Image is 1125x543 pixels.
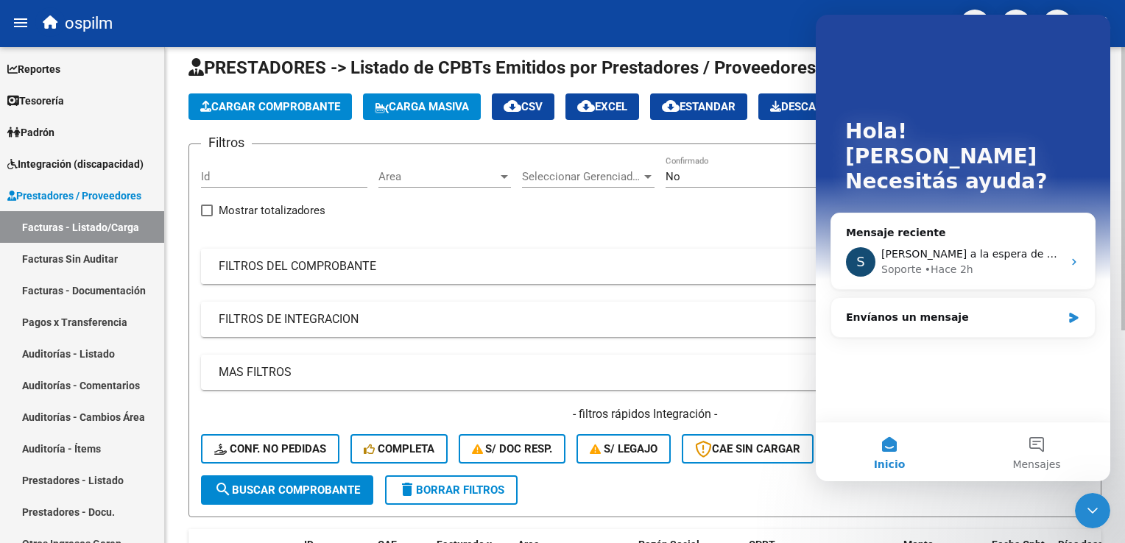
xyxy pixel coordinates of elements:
span: Carga Masiva [375,100,469,113]
div: Soporte [66,247,106,263]
span: S/ Doc Resp. [472,442,553,455]
span: Area [378,170,498,183]
mat-panel-title: MAS FILTROS [219,364,1054,380]
span: Buscar Comprobante [214,483,360,497]
mat-icon: cloud_download [662,97,680,115]
span: CSV [504,100,543,113]
h3: Filtros [201,132,252,153]
span: Prestadores / Proveedores [7,188,141,204]
div: • Hace 2h [109,247,158,263]
mat-expansion-panel-header: FILTROS DE INTEGRACION [201,302,1089,337]
button: Buscar Comprobante [201,475,373,505]
button: Estandar [650,93,747,120]
div: Envíanos un mensaje [15,283,280,323]
span: Cargar Comprobante [200,100,340,113]
span: Padrón [7,124,54,141]
mat-icon: delete [398,480,416,498]
span: Mensajes [197,444,244,455]
h4: - filtros rápidos Integración - [201,406,1089,422]
span: Borrar Filtros [398,483,504,497]
span: Mostrar totalizadores [219,202,325,219]
span: Integración (discapacidad) [7,156,144,172]
mat-icon: cloud_download [577,97,595,115]
span: S/ legajo [590,442,657,455]
button: Borrar Filtros [385,475,518,505]
span: Completa [364,442,434,455]
button: Cargar Comprobante [188,93,352,120]
mat-expansion-panel-header: FILTROS DEL COMPROBANTE [201,249,1089,284]
mat-icon: search [214,480,232,498]
span: EXCEL [577,100,627,113]
button: Descarga Masiva [758,93,893,120]
mat-panel-title: FILTROS DE INTEGRACION [219,311,1054,327]
span: Descarga Masiva [770,100,881,113]
span: ospilm [65,7,113,40]
mat-icon: cloud_download [504,97,521,115]
button: Carga Masiva [363,93,481,120]
app-download-masive: Descarga masiva de comprobantes (adjuntos) [758,93,893,120]
button: S/ legajo [576,434,671,464]
iframe: Intercom live chat [1075,493,1110,528]
span: CAE SIN CARGAR [695,442,800,455]
button: Completa [350,434,448,464]
mat-expansion-panel-header: MAS FILTROS [201,355,1089,390]
div: Envíanos un mensaje [30,295,246,310]
span: [PERSON_NAME] a la espera de sus comentarios [66,233,316,245]
span: Conf. no pedidas [214,442,326,455]
button: CAE SIN CARGAR [682,434,814,464]
span: No [666,170,680,183]
span: Estandar [662,100,736,113]
button: Conf. no pedidas [201,434,339,464]
span: Seleccionar Gerenciador [522,170,641,183]
button: Mensajes [147,408,295,466]
mat-panel-title: FILTROS DEL COMPROBANTE [219,258,1054,274]
mat-icon: menu [12,14,29,32]
button: EXCEL [565,93,639,120]
span: PRESTADORES -> Listado de CPBTs Emitidos por Prestadores / Proveedores [188,57,816,78]
iframe: Intercom live chat [816,15,1110,481]
button: S/ Doc Resp. [459,434,566,464]
span: Tesorería [7,93,64,109]
button: CSV [492,93,554,120]
span: Inicio [58,444,90,455]
span: Reportes [7,61,60,77]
